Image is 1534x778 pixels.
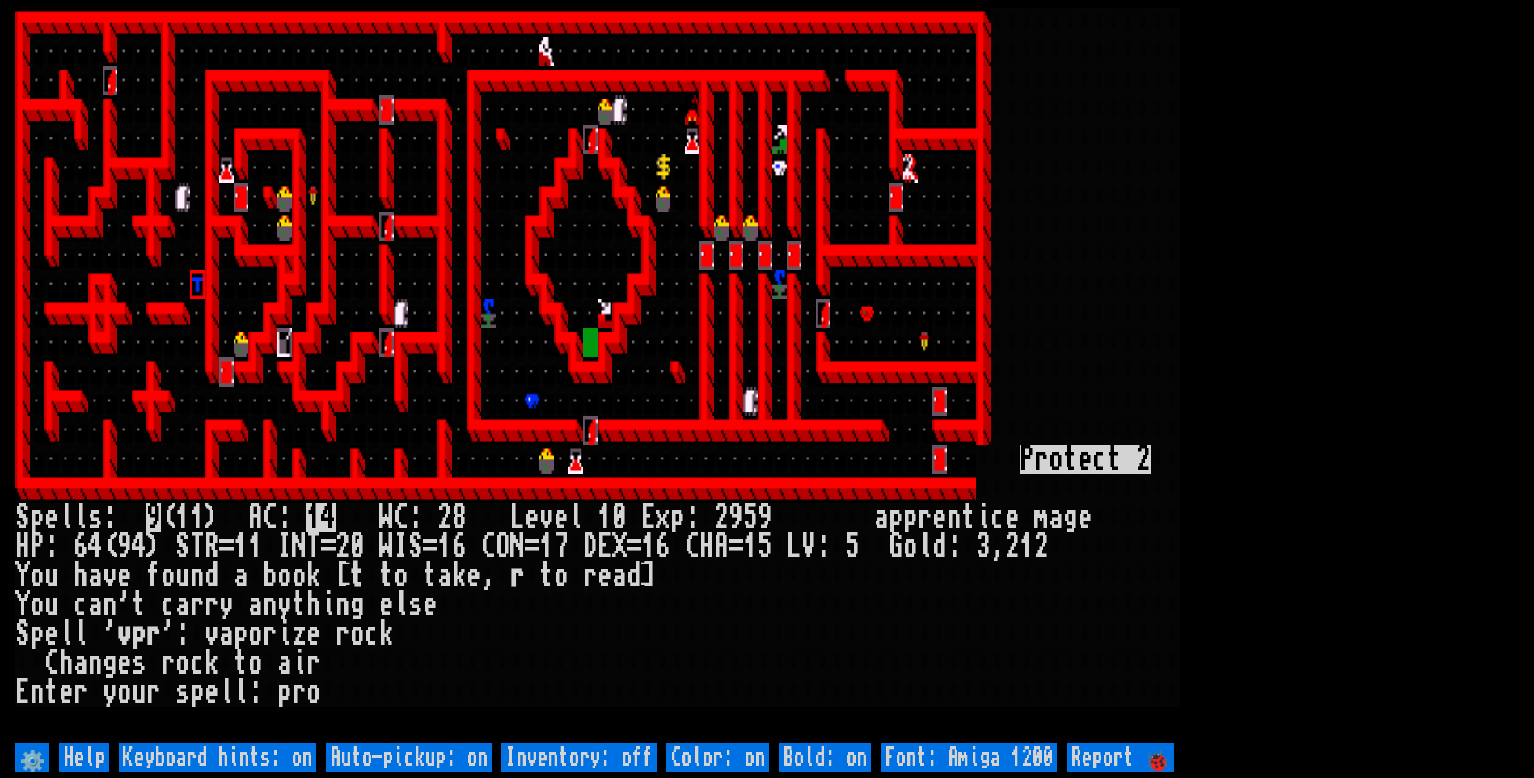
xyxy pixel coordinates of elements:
[161,503,175,532] div: (
[568,503,583,532] div: l
[263,561,277,590] div: b
[190,561,205,590] div: n
[30,678,44,707] div: n
[481,561,496,590] div: ,
[161,649,175,678] div: r
[947,532,961,561] div: :
[779,743,871,772] input: Bold: on
[44,619,59,649] div: e
[205,678,219,707] div: e
[510,561,525,590] div: r
[306,678,321,707] div: o
[394,503,408,532] div: C
[1034,532,1049,561] div: 2
[88,561,103,590] div: a
[976,503,991,532] div: i
[714,503,729,532] div: 2
[119,743,316,772] input: Keyboard hints: on
[903,532,918,561] div: o
[743,532,758,561] div: 1
[666,743,769,772] input: Color: on
[74,649,88,678] div: a
[932,532,947,561] div: d
[758,503,772,532] div: 9
[306,532,321,561] div: T
[277,532,292,561] div: I
[59,649,74,678] div: h
[263,619,277,649] div: r
[219,532,234,561] div: =
[845,532,860,561] div: 5
[918,503,932,532] div: r
[554,561,568,590] div: o
[44,649,59,678] div: C
[350,619,365,649] div: o
[234,561,248,590] div: a
[670,503,685,532] div: p
[146,561,161,590] div: f
[1049,445,1063,474] mark: o
[714,532,729,561] div: A
[103,503,117,532] div: :
[59,678,74,707] div: e
[991,532,1005,561] div: ,
[816,532,830,561] div: :
[277,590,292,619] div: y
[103,561,117,590] div: v
[801,532,816,561] div: V
[889,532,903,561] div: G
[277,678,292,707] div: p
[30,503,44,532] div: p
[117,619,132,649] div: v
[30,561,44,590] div: o
[248,590,263,619] div: a
[656,532,670,561] div: 6
[74,590,88,619] div: c
[336,619,350,649] div: r
[423,561,437,590] div: t
[379,532,394,561] div: W
[277,503,292,532] div: :
[379,619,394,649] div: k
[292,678,306,707] div: r
[699,532,714,561] div: H
[350,590,365,619] div: g
[1063,503,1078,532] div: g
[321,590,336,619] div: i
[612,532,627,561] div: X
[685,532,699,561] div: C
[641,532,656,561] div: 1
[874,503,889,532] div: a
[932,503,947,532] div: e
[44,532,59,561] div: :
[103,532,117,561] div: (
[583,561,598,590] div: r
[277,619,292,649] div: i
[306,503,321,532] mark: 1
[583,532,598,561] div: D
[292,561,306,590] div: o
[132,532,146,561] div: 4
[44,678,59,707] div: t
[15,561,30,590] div: Y
[15,678,30,707] div: E
[379,590,394,619] div: e
[598,532,612,561] div: E
[481,532,496,561] div: C
[277,561,292,590] div: o
[292,590,306,619] div: t
[685,503,699,532] div: :
[554,532,568,561] div: 7
[394,561,408,590] div: o
[408,590,423,619] div: s
[1078,445,1092,474] mark: e
[146,532,161,561] div: )
[175,649,190,678] div: o
[379,503,394,532] div: W
[103,649,117,678] div: g
[336,561,350,590] div: [
[161,590,175,619] div: c
[336,590,350,619] div: n
[918,532,932,561] div: l
[205,532,219,561] div: R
